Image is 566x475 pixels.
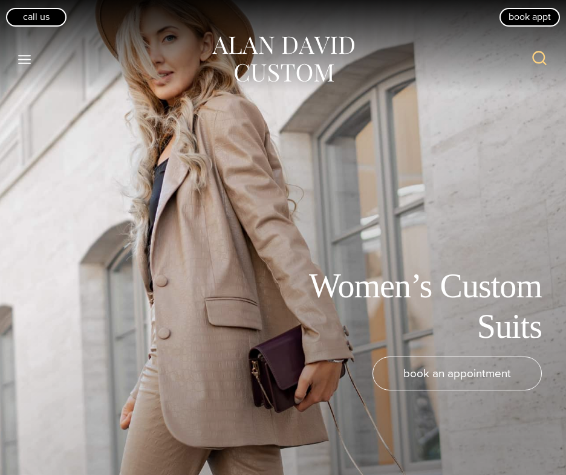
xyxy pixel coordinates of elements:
img: Alan David Custom [210,33,356,86]
button: Open menu [12,48,37,70]
button: View Search Form [525,45,554,74]
a: Call Us [6,8,67,26]
a: book an appointment [372,357,542,390]
span: book an appointment [403,364,511,382]
h1: Women’s Custom Suits [270,266,542,347]
a: book appt [499,8,560,26]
